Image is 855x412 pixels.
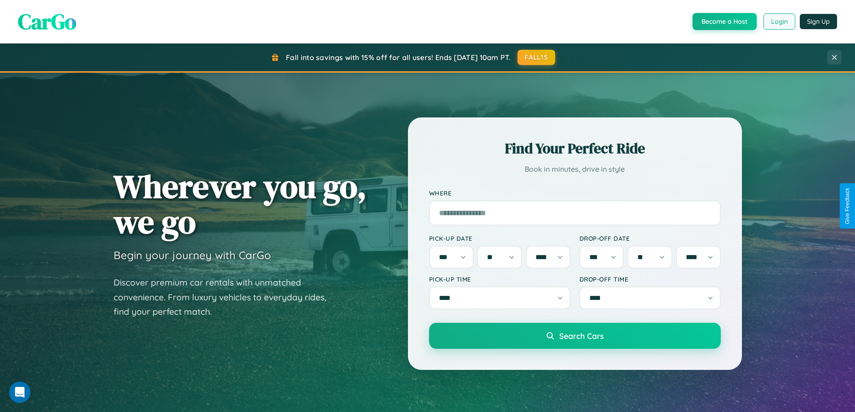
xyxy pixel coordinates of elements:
p: Discover premium car rentals with unmatched convenience. From luxury vehicles to everyday rides, ... [114,275,338,319]
h1: Wherever you go, we go [114,169,367,239]
label: Where [429,189,721,197]
label: Pick-up Time [429,275,570,283]
label: Drop-off Date [579,234,721,242]
span: CarGo [18,7,76,36]
button: FALL15 [517,50,555,65]
h2: Find Your Perfect Ride [429,139,721,158]
div: Give Feedback [844,188,851,224]
span: Search Cars [559,331,604,341]
span: Fall into savings with 15% off for all users! Ends [DATE] 10am PT. [286,53,511,62]
button: Search Cars [429,323,721,349]
label: Drop-off Time [579,275,721,283]
button: Login [763,13,795,30]
button: Sign Up [800,14,837,29]
iframe: Intercom live chat [9,382,31,403]
button: Become a Host [693,13,757,30]
p: Book in minutes, drive in style [429,163,721,176]
h3: Begin your journey with CarGo [114,248,271,262]
label: Pick-up Date [429,234,570,242]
